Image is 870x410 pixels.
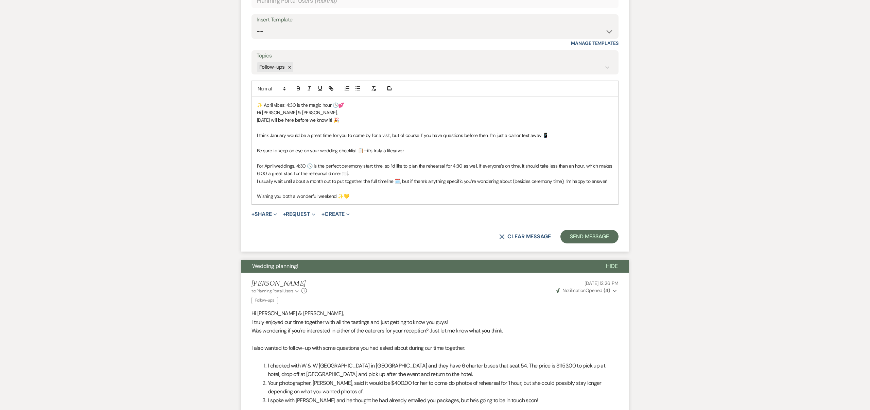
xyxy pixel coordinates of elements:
p: I truly enjoyed our time together with all the tastings and just getting to know you guys! [251,318,619,327]
p: Wishing you both a wonderful weekend ✨💛 [257,192,613,200]
button: Send Message [560,230,619,243]
li: I checked with W & W [GEOGRAPHIC_DATA] in [GEOGRAPHIC_DATA] and they have 6 charter buses that se... [260,361,619,379]
p: I usually wait until about a month out to put together the full timeline 🗓️, but if there’s anyth... [257,177,613,185]
p: Was wondering if you're interested in either of the caterers for your reception? Just let me know... [251,326,619,335]
button: Clear message [499,234,551,239]
span: Follow-ups [251,297,278,304]
span: + [283,211,286,217]
div: Follow-ups [257,62,286,72]
button: Wedding planning! [241,260,595,273]
button: Hide [595,260,629,273]
p: [DATE] will be here before we know it! 🎉 [257,116,613,124]
button: to: Planning Portal Users [251,288,300,294]
p: For April weddings, 4:30 🕓 is the perfect ceremony start time, so I’d like to plan the rehearsal ... [257,162,613,177]
span: + [321,211,325,217]
span: Wedding planning! [252,262,298,270]
span: + [251,211,255,217]
p: Be sure to keep an eye on your wedding checklist 📋—it’s truly a lifesaver. [257,147,613,154]
button: NotificationOpened (4) [555,287,619,294]
h5: [PERSON_NAME] [251,279,307,288]
button: Create [321,211,350,217]
div: Insert Template [257,15,613,25]
span: [DATE] 12:26 PM [585,280,619,286]
p: I think January would be a great time for you to come by for a visit, but of course if you have q... [257,132,613,139]
button: Share [251,211,277,217]
li: I spoke with [PERSON_NAME] and he thought he had already emailed you packages, but he's going to ... [260,396,619,405]
span: Hide [606,262,618,270]
span: to: Planning Portal Users [251,288,293,294]
p: Hi [PERSON_NAME] & [PERSON_NAME], [251,309,619,318]
label: Topics [257,51,613,61]
strong: ( 4 ) [604,287,610,293]
li: Your photographer, [PERSON_NAME], said it would be $400.00 for her to come do photos of rehearsal... [260,379,619,396]
a: Manage Templates [571,40,619,46]
button: Request [283,211,315,217]
p: Hi [PERSON_NAME] & [PERSON_NAME], [257,109,613,116]
span: Notification [562,287,585,293]
p: ✨ April vibes: 4:30 is the magic hour 🕓💕 [257,101,613,109]
p: I also wanted to follow-up with some questions you had asked about during our time together. [251,344,619,353]
span: Opened [556,287,610,293]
